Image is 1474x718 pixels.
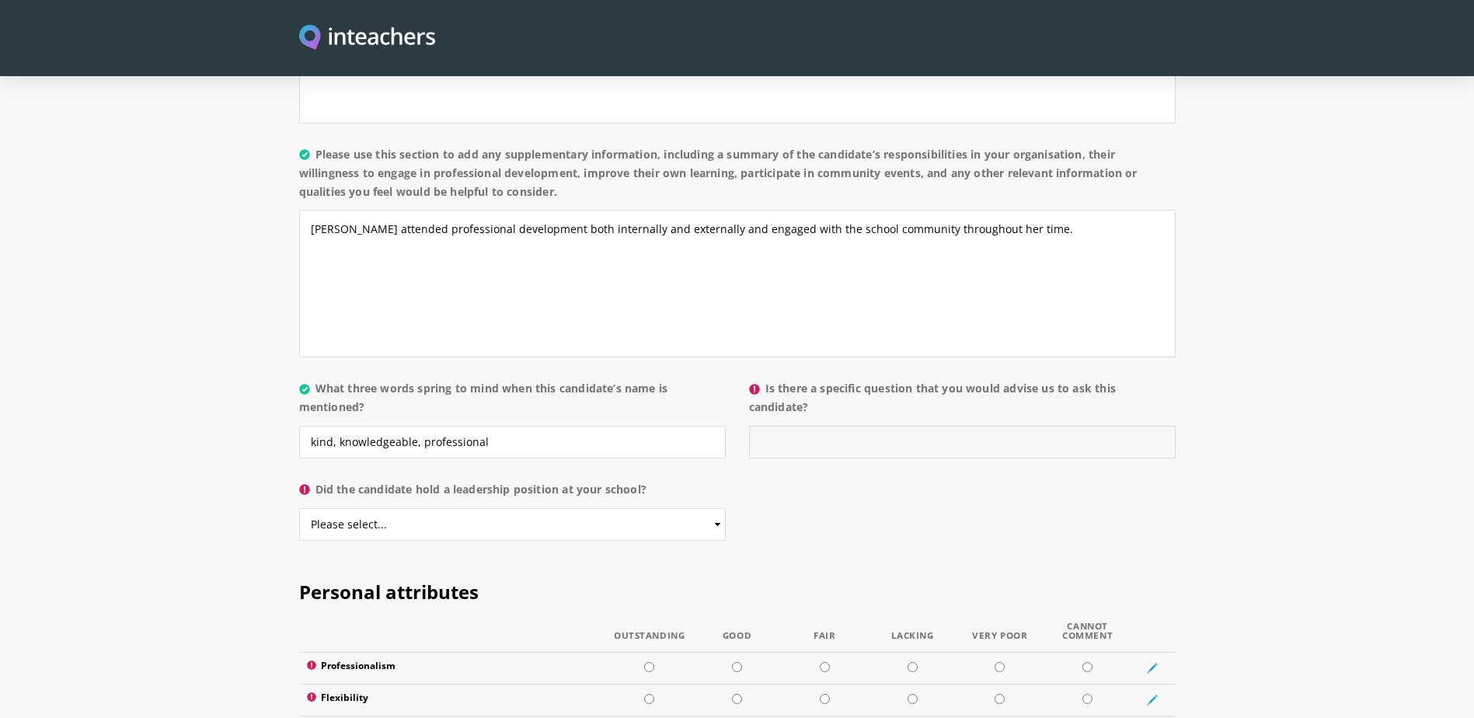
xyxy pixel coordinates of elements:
th: Good [693,622,781,653]
label: Please use this section to add any supplementary information, including a summary of the candidat... [299,145,1176,211]
th: Outstanding [605,622,693,653]
a: Visit this site's homepage [299,25,436,52]
label: Professionalism [307,660,598,676]
th: Lacking [869,622,957,653]
th: Fair [781,622,869,653]
label: Flexibility [307,692,598,708]
label: Did the candidate hold a leadership position at your school? [299,480,726,508]
img: Inteachers [299,25,436,52]
th: Very Poor [956,622,1044,653]
th: Cannot Comment [1044,622,1131,653]
label: Is there a specific question that you would advise us to ask this candidate? [749,379,1176,426]
label: What three words spring to mind when this candidate’s name is mentioned? [299,379,726,426]
span: Personal attributes [299,579,479,605]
